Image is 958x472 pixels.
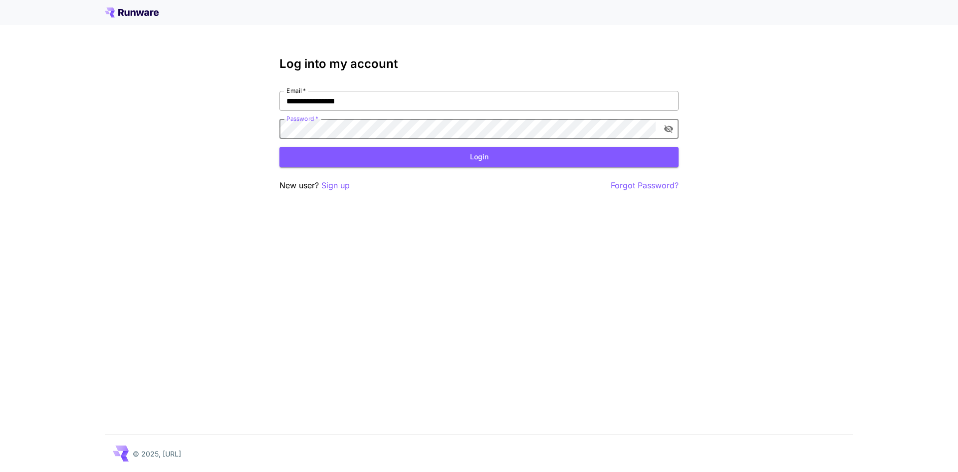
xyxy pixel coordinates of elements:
label: Password [286,114,318,123]
button: Sign up [321,179,350,192]
p: © 2025, [URL] [133,449,181,459]
button: toggle password visibility [660,120,678,138]
label: Email [286,86,306,95]
h3: Log into my account [279,57,679,71]
button: Forgot Password? [611,179,679,192]
p: New user? [279,179,350,192]
button: Login [279,147,679,167]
